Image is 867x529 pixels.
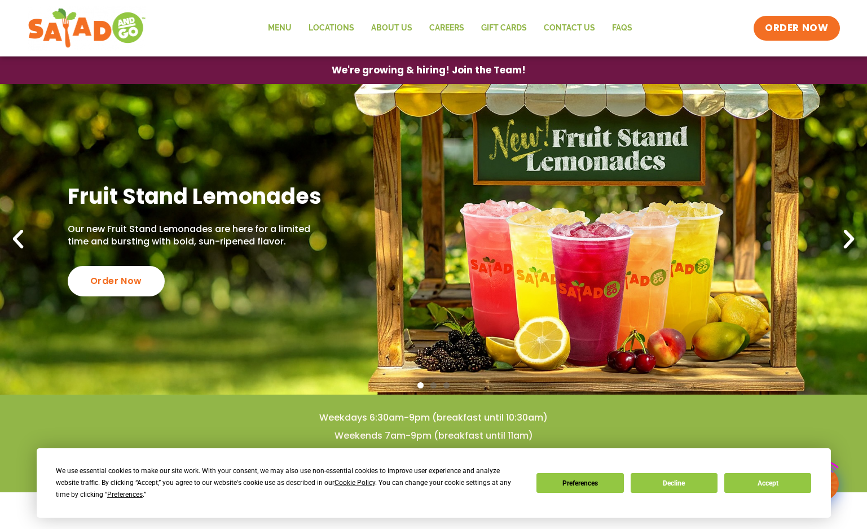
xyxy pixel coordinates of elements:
a: GIFT CARDS [473,15,535,41]
a: ORDER NOW [754,16,839,41]
h2: Fruit Stand Lemonades [68,182,332,210]
a: About Us [363,15,421,41]
h4: Weekdays 6:30am-9pm (breakfast until 10:30am) [23,412,844,424]
a: Menu [259,15,300,41]
div: Next slide [837,227,861,252]
div: Previous slide [6,227,30,252]
img: new-SAG-logo-768×292 [28,6,147,51]
span: ORDER NOW [765,21,828,35]
a: Careers [421,15,473,41]
p: Our new Fruit Stand Lemonades are here for a limited time and bursting with bold, sun-ripened fla... [68,223,332,248]
div: We use essential cookies to make our site work. With your consent, we may also use non-essential ... [56,465,523,501]
span: We're growing & hiring! Join the Team! [332,65,526,75]
span: Preferences [107,491,143,499]
h4: Weekends 7am-9pm (breakfast until 11am) [23,430,844,442]
a: Locations [300,15,363,41]
a: Contact Us [535,15,604,41]
button: Preferences [536,473,623,493]
a: We're growing & hiring! Join the Team! [315,57,543,84]
span: Go to slide 2 [430,382,437,388]
span: Go to slide 3 [443,382,450,388]
div: Order Now [68,266,165,296]
button: Decline [631,473,718,493]
nav: Menu [259,15,641,41]
a: FAQs [604,15,641,41]
span: Cookie Policy [335,479,375,487]
span: Go to slide 1 [417,382,424,388]
div: Cookie Consent Prompt [37,448,831,518]
button: Accept [724,473,811,493]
